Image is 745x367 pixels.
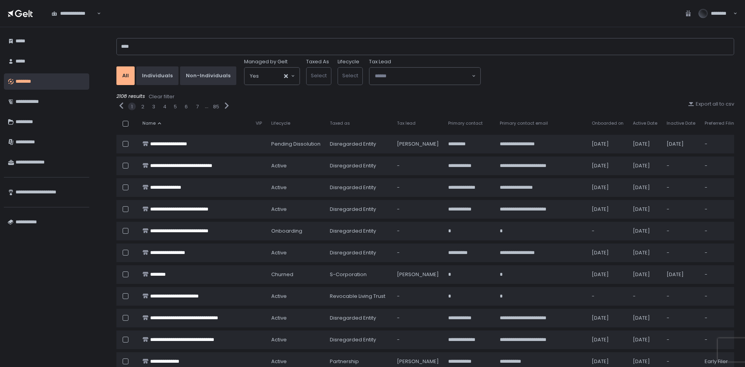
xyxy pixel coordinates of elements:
div: Search for option [369,68,480,85]
div: [DATE] [633,206,657,213]
div: - [705,206,737,213]
div: - [397,162,439,169]
div: - [705,184,737,191]
div: Disregarded Entity [330,141,388,148]
div: - [592,293,624,300]
div: - [667,228,695,235]
div: [DATE] [633,315,657,322]
div: 2108 results [116,93,734,101]
div: - [667,336,695,343]
div: 85 [213,103,219,110]
label: Lifecycle [338,58,359,65]
div: - [705,336,737,343]
button: 5 [174,103,177,110]
div: - [705,271,737,278]
div: [DATE] [592,315,624,322]
button: 3 [152,103,155,110]
div: [DATE] [633,249,657,256]
span: pending Dissolution [271,141,321,148]
button: Individuals [136,66,178,85]
div: [DATE] [592,336,624,343]
span: active [271,162,287,169]
div: 2 [141,103,144,110]
span: Preferred Filing [705,120,737,126]
div: [PERSON_NAME] [397,271,439,278]
div: ... [205,103,208,110]
label: Taxed As [306,58,329,65]
div: [DATE] [592,358,624,365]
div: [DATE] [633,271,657,278]
span: active [271,206,287,213]
span: Taxed as [330,120,350,126]
div: Partnership [330,358,388,365]
span: active [271,184,287,191]
div: Disregarded Entity [330,336,388,343]
div: - [705,228,737,235]
div: - [667,293,695,300]
button: Clear Selected [284,74,288,78]
div: [DATE] [633,358,657,365]
div: [DATE] [633,336,657,343]
div: [DATE] [633,228,657,235]
button: All [116,66,135,85]
div: [DATE] [667,271,695,278]
div: [DATE] [633,184,657,191]
button: 1 [131,103,133,110]
span: Lifecycle [271,120,290,126]
button: 4 [163,103,166,110]
span: active [271,358,287,365]
div: Disregarded Entity [330,184,388,191]
div: [DATE] [592,141,624,148]
div: - [397,249,439,256]
span: Primary contact [448,120,483,126]
div: [PERSON_NAME] [397,358,439,365]
div: - [705,141,737,148]
span: Yes [250,72,259,80]
div: Non-Individuals [186,72,230,79]
button: Export all to csv [688,101,734,108]
div: - [667,162,695,169]
div: - [705,162,737,169]
div: - [397,336,439,343]
div: - [667,249,695,256]
div: Search for option [47,5,101,22]
button: 6 [185,103,188,110]
button: 7 [196,103,199,110]
div: [DATE] [592,162,624,169]
div: Revocable Living Trust [330,293,388,300]
span: Tax lead [397,120,416,126]
div: Disregarded Entity [330,315,388,322]
div: Search for option [244,68,300,85]
input: Search for option [259,72,283,80]
div: - [397,315,439,322]
div: S-Corporation [330,271,388,278]
div: Disregarded Entity [330,249,388,256]
input: Search for option [375,72,471,80]
span: Tax Lead [369,58,391,65]
div: - [633,293,657,300]
div: Early Filer [705,358,737,365]
div: - [705,293,737,300]
span: Name [142,120,156,126]
div: - [667,184,695,191]
span: active [271,249,287,256]
div: - [705,315,737,322]
div: Clear filter [149,93,175,100]
div: Disregarded Entity [330,162,388,169]
button: Non-Individuals [180,66,236,85]
div: [DATE] [633,141,657,148]
div: [DATE] [633,162,657,169]
span: Managed by Gelt [244,58,288,65]
div: - [397,184,439,191]
span: Primary contact email [500,120,548,126]
div: - [397,206,439,213]
div: [DATE] [592,249,624,256]
div: [DATE] [667,141,695,148]
div: - [705,249,737,256]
